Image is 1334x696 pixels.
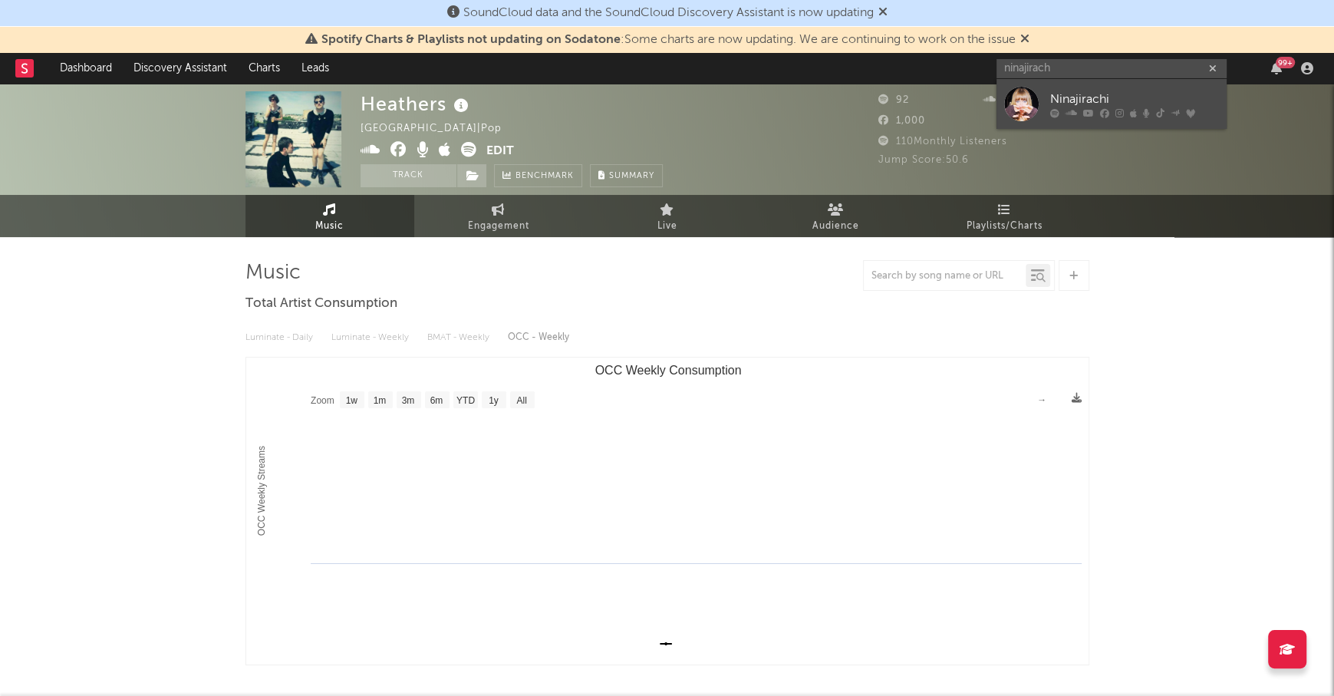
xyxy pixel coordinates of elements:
[361,91,473,117] div: Heathers
[489,395,499,406] text: 1y
[595,364,741,377] text: OCC Weekly Consumption
[1020,34,1029,46] span: Dismiss
[516,395,526,406] text: All
[361,164,456,187] button: Track
[657,217,677,236] span: Live
[515,167,574,186] span: Benchmark
[246,358,1089,665] svg: OCC Weekly Consumption
[123,53,238,84] a: Discovery Assistant
[315,217,344,236] span: Music
[373,395,386,406] text: 1m
[983,95,1014,105] span: 78
[996,59,1227,78] input: Search for artists
[878,137,1007,147] span: 110 Monthly Listeners
[1276,57,1295,68] div: 99 +
[583,195,752,237] a: Live
[361,120,519,138] div: [GEOGRAPHIC_DATA] | Pop
[345,395,357,406] text: 1w
[256,446,267,536] text: OCC Weekly Streams
[878,95,909,105] span: 92
[321,34,1016,46] span: : Some charts are now updating. We are continuing to work on the issue
[238,53,291,84] a: Charts
[430,395,443,406] text: 6m
[864,270,1026,282] input: Search by song name or URL
[486,142,514,161] button: Edit
[291,53,340,84] a: Leads
[321,34,621,46] span: Spotify Charts & Playlists not updating on Sodatone
[921,195,1089,237] a: Playlists/Charts
[878,116,925,126] span: 1,000
[401,395,414,406] text: 3m
[1050,90,1219,108] div: Ninajirachi
[609,172,654,180] span: Summary
[245,195,414,237] a: Music
[456,395,474,406] text: YTD
[311,395,334,406] text: Zoom
[812,217,859,236] span: Audience
[49,53,123,84] a: Dashboard
[590,164,663,187] button: Summary
[463,7,874,19] span: SoundCloud data and the SoundCloud Discovery Assistant is now updating
[752,195,921,237] a: Audience
[878,155,969,165] span: Jump Score: 50.6
[878,7,888,19] span: Dismiss
[1271,62,1282,74] button: 99+
[245,295,397,313] span: Total Artist Consumption
[414,195,583,237] a: Engagement
[1037,394,1046,405] text: →
[996,79,1227,129] a: Ninajirachi
[967,217,1042,236] span: Playlists/Charts
[468,217,529,236] span: Engagement
[494,164,582,187] a: Benchmark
